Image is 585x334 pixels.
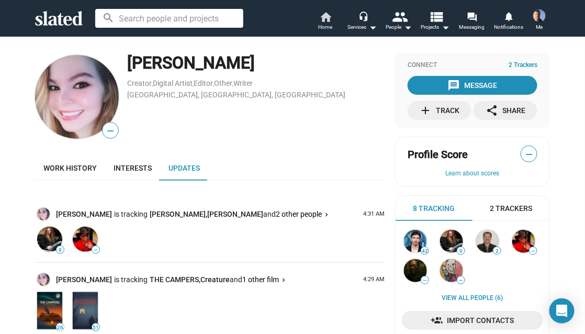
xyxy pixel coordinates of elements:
[207,209,263,219] a: [PERSON_NAME]
[448,76,498,95] div: Message
[57,247,64,253] span: 9
[114,209,150,219] span: is tracking
[404,230,427,253] img: Dylan Arnold
[442,294,503,303] a: View all People (6)
[152,81,153,87] span: ,
[114,164,152,172] span: Interests
[404,259,427,282] img: Kyle Beaumier
[150,275,200,284] span: THE CAMPERS,
[533,9,546,22] img: Joel Cousins
[421,248,429,254] span: 42
[503,11,513,21] mat-icon: notifications
[35,55,119,139] img: Sarah D
[359,210,385,218] p: 4:31 AM
[35,290,64,331] a: THE CAMPERS
[92,325,99,331] span: 51
[37,227,62,252] img: Mike Hall
[467,12,477,21] mat-icon: forum
[476,230,499,253] img: Paul Pastore
[56,275,114,285] a: [PERSON_NAME]
[536,21,543,34] span: Me
[35,155,105,181] a: Work history
[71,290,100,331] a: Creature
[413,204,455,214] span: 8 Tracking
[392,9,408,24] mat-icon: people
[366,21,379,34] mat-icon: arrow_drop_down
[319,21,333,34] span: Home
[56,209,114,219] a: [PERSON_NAME]
[417,10,454,34] button: Projects
[493,248,501,254] span: 2
[213,81,214,87] span: ,
[402,311,543,330] a: Import Contacts
[127,79,152,87] a: Creator
[440,259,463,282] img: Leigh Brink
[530,248,537,254] span: —
[37,208,50,220] img: Sarah D
[230,275,242,284] span: and
[323,210,330,220] mat-icon: keyboard_arrow_right
[486,101,525,120] div: Share
[408,170,537,178] button: Learn about scores
[232,81,233,87] span: ,
[73,227,98,252] img: Franco Pulice
[358,12,368,21] mat-icon: headset_mic
[386,21,412,34] div: People
[420,101,460,120] div: Track
[494,21,523,34] span: Notifications
[521,148,537,161] span: —
[214,79,232,87] a: Other
[347,21,377,34] div: Services
[150,275,200,285] a: THE CAMPERS,
[408,101,471,120] button: Track
[103,124,118,138] span: —
[490,10,527,34] a: Notifications
[280,275,287,285] mat-icon: keyboard_arrow_right
[263,210,276,218] span: and
[527,7,552,35] button: Joel CousinsMe
[420,104,432,117] mat-icon: add
[194,79,213,87] a: Editor
[408,148,468,162] span: Profile Score
[150,209,207,219] a: [PERSON_NAME],
[73,292,98,329] img: Creature
[408,76,537,95] button: Message
[43,164,97,172] span: Work history
[153,79,193,87] a: Digital Artist
[37,273,50,286] img: Sarah D
[127,91,345,99] a: [GEOGRAPHIC_DATA], [GEOGRAPHIC_DATA], [GEOGRAPHIC_DATA]
[486,104,498,117] mat-icon: share
[114,275,150,285] span: is tracking
[200,275,230,284] span: Creature
[200,275,230,285] a: Creature
[160,155,208,181] a: Updates
[193,81,194,87] span: ,
[307,10,344,34] a: Home
[549,298,575,324] div: Open Intercom Messenger
[92,247,99,253] span: —
[207,210,263,218] span: [PERSON_NAME]
[509,61,537,70] span: 2 Trackers
[512,230,535,253] img: Franco Pulice
[344,10,380,34] button: Services
[150,210,207,218] span: [PERSON_NAME],
[233,79,253,87] a: Writer
[459,21,485,34] span: Messaging
[37,292,62,329] img: THE CAMPERS
[421,277,429,283] span: —
[490,204,532,214] span: 2 Trackers
[168,164,200,172] span: Updates
[319,10,332,23] mat-icon: home
[410,311,535,330] span: Import Contacts
[454,10,490,34] a: Messaging
[474,101,537,120] button: Share
[448,79,460,92] mat-icon: message
[401,21,414,34] mat-icon: arrow_drop_down
[457,248,465,254] span: 9
[440,21,452,34] mat-icon: arrow_drop_down
[440,230,463,253] img: Mike Hall
[276,209,329,219] button: 2 other people
[429,9,444,24] mat-icon: view_list
[105,155,160,181] a: Interests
